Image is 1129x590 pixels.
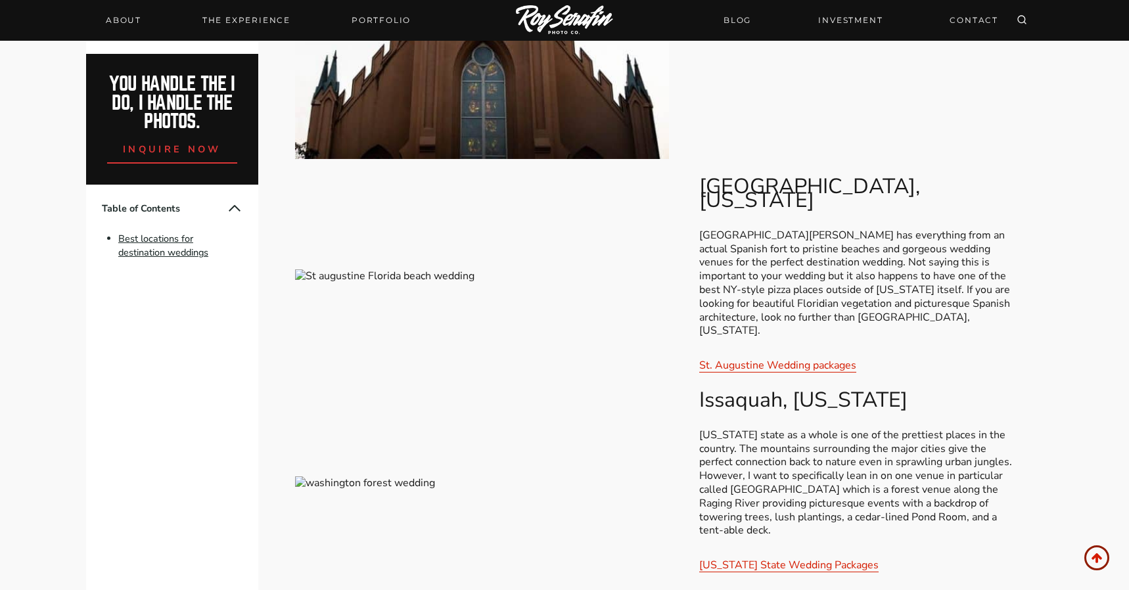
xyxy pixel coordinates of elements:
[86,185,258,275] nav: Table of Contents
[98,11,419,30] nav: Primary Navigation
[123,143,221,156] span: inquire now
[716,9,759,32] a: BLOG
[344,11,419,30] a: Portfolio
[699,394,1013,407] p: Issaquah, [US_STATE]
[810,9,890,32] a: INVESTMENT
[227,200,242,216] button: Collapse Table of Contents
[107,131,237,164] a: inquire now
[195,11,298,30] a: THE EXPERIENCE
[1013,11,1031,30] button: View Search Form
[516,5,613,36] img: Logo of Roy Serafin Photo Co., featuring stylized text in white on a light background, representi...
[699,558,879,572] a: [US_STATE] State Wedding Packages
[942,9,1006,32] a: CONTACT
[118,232,208,259] a: Best locations for destination weddings
[102,202,227,216] span: Table of Contents
[699,428,1013,537] p: [US_STATE] state as a whole is one of the prettiest places in the country. The mountains surround...
[699,180,1013,208] p: [GEOGRAPHIC_DATA], [US_STATE]
[699,358,856,373] a: St. Augustine Wedding packages
[98,11,149,30] a: About
[295,269,669,283] img: Best places for destination weddings in the United States 7
[101,75,244,131] h2: You handle the i do, I handle the photos.
[716,9,1006,32] nav: Secondary Navigation
[295,476,669,490] img: Best places for destination weddings in the United States 8
[699,229,1013,338] p: [GEOGRAPHIC_DATA][PERSON_NAME] has everything from an actual Spanish fort to pristine beaches and...
[1084,545,1109,570] a: Scroll to top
